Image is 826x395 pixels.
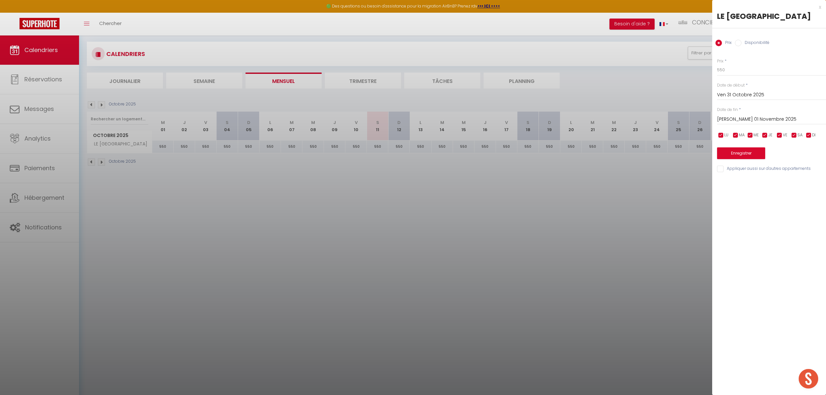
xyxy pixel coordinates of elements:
[724,132,728,138] span: LU
[783,132,787,138] span: VE
[717,82,745,89] label: Date de début
[812,132,816,138] span: DI
[717,147,765,159] button: Enregistrer
[768,132,772,138] span: JE
[712,3,821,11] div: x
[739,132,745,138] span: MA
[741,40,769,47] label: Disponibilité
[717,58,724,64] label: Prix
[797,132,803,138] span: SA
[717,11,821,21] div: LE [GEOGRAPHIC_DATA]
[799,369,818,388] div: Ouvrir le chat
[753,132,759,138] span: ME
[722,40,732,47] label: Prix
[717,107,738,113] label: Date de fin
